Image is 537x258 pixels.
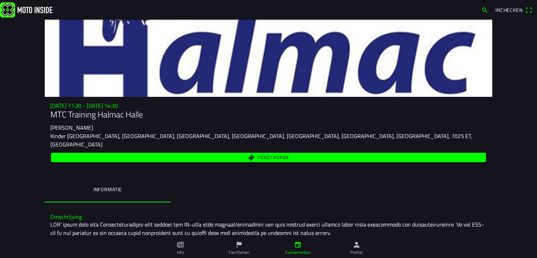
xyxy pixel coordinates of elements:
[492,4,536,16] a: Incheckenqr scanner
[235,241,243,249] ion-icon: flag
[50,102,487,109] h3: [DATE] 11:30 - [DATE] 14:30
[50,123,93,132] ion-text: [PERSON_NAME]
[177,249,184,256] ion-label: Info
[50,214,487,220] h3: Omschrijving
[229,249,249,256] ion-label: Faciliteiten
[285,249,311,256] ion-label: Evenementen
[350,249,363,256] ion-label: Profiel
[257,156,289,160] span: Ticket kopen
[50,132,472,149] ion-text: Kinder [GEOGRAPHIC_DATA], [GEOGRAPHIC_DATA], [GEOGRAPHIC_DATA], [GEOGRAPHIC_DATA], [GEOGRAPHIC_DA...
[495,6,523,14] span: Inchecken
[478,4,492,16] a: search
[353,241,360,249] ion-icon: person
[50,109,487,120] h1: MTC Training Halmac Halle
[177,241,184,249] ion-icon: paper
[294,241,302,249] ion-icon: calendar
[93,186,122,193] ion-label: Informatie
